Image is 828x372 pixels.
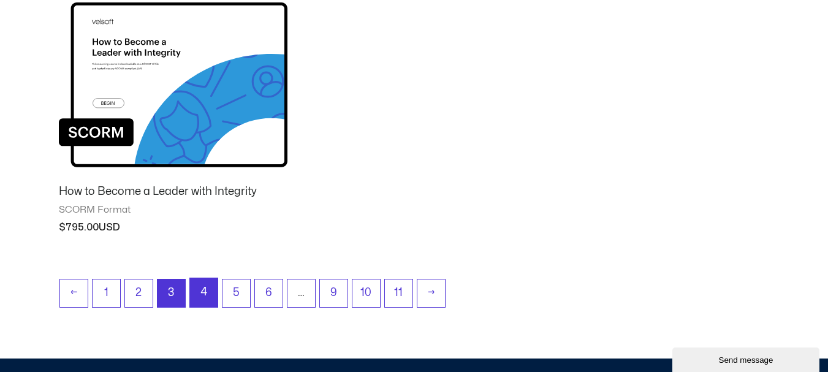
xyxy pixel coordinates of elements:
h2: How to Become a Leader with Integrity [59,184,287,199]
a: Page 10 [352,279,380,307]
a: → [417,279,445,307]
a: Page 5 [222,279,250,307]
a: Page 4 [190,278,218,307]
a: Page 1 [93,279,120,307]
a: Page 6 [255,279,283,307]
a: ← [60,279,88,307]
a: Page 9 [320,279,348,307]
a: Page 11 [385,279,412,307]
a: Page 2 [125,279,153,307]
iframe: chat widget [672,345,822,372]
span: Page 3 [158,279,185,307]
bdi: 795.00 [59,222,99,232]
span: SCORM Format [59,204,287,216]
a: How to Become a Leader with Integrity [59,184,287,204]
span: … [287,279,315,307]
nav: Product Pagination [59,278,770,314]
span: $ [59,222,66,232]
